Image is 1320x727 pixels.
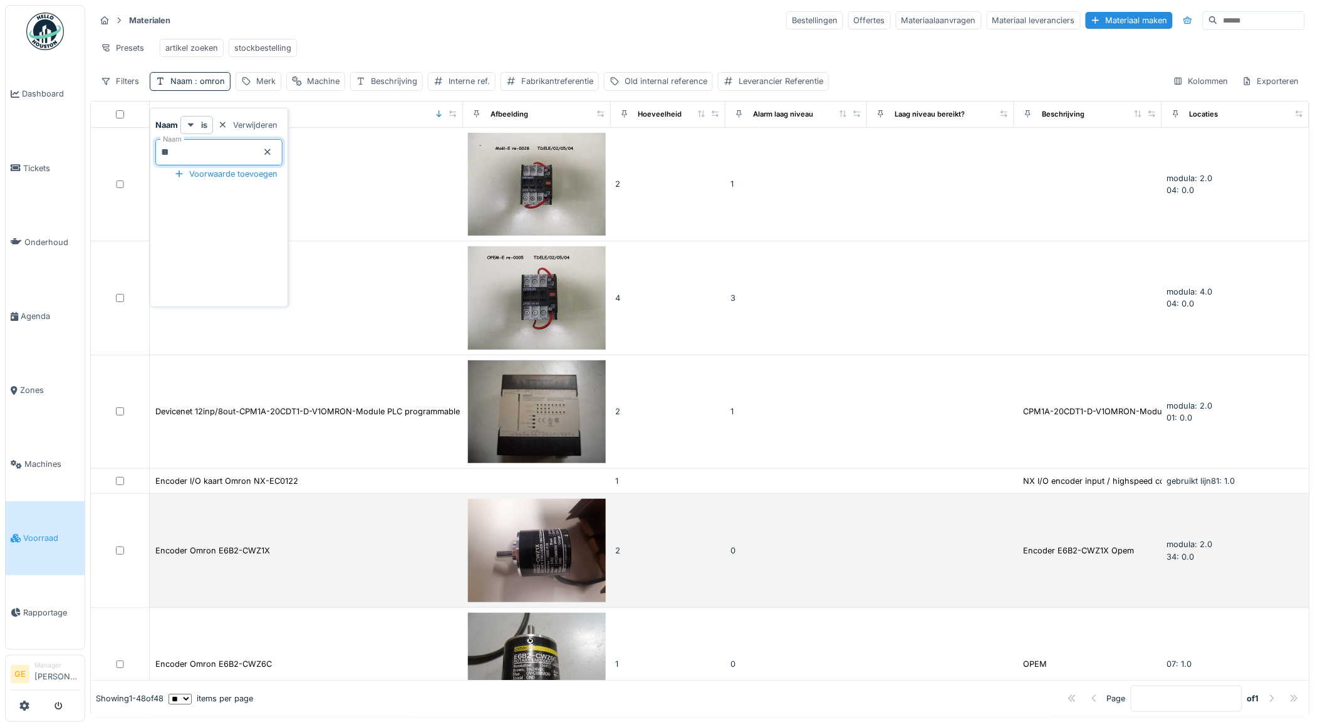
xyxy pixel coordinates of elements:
[95,39,150,57] div: Presets
[1023,545,1134,557] div: Encoder E6B2-CWZ1X Opem
[22,88,80,100] span: Dashboard
[1167,540,1213,549] span: modula: 2.0
[170,75,225,87] div: Naam
[307,75,340,87] div: Machine
[256,75,276,87] div: Merk
[1023,475,1212,487] div: NX I/O encoder input / highspeed counter, 1 in ...
[895,109,965,120] div: Laag niveau bereikt?
[786,11,843,29] div: Bestellingen
[169,693,253,704] div: items per page
[1167,552,1195,562] span: 34: 0.0
[160,134,184,145] label: Naam
[24,236,80,248] span: Onderhoud
[34,661,80,670] div: Manager
[730,658,862,670] div: 0
[23,532,80,544] span: Voorraad
[638,109,682,120] div: Hoeveelheid
[169,165,283,182] div: Voorwaarde toevoegen
[521,75,593,87] div: Fabrikantreferentie
[213,117,283,133] div: Verwijderen
[26,13,64,50] img: Badge_color-CXgf-gQk.svg
[491,109,528,120] div: Afbeelding
[21,310,80,322] span: Agenda
[848,11,891,29] div: Offertes
[1237,72,1305,90] div: Exporteren
[468,499,605,602] img: Encoder Omron E6B2-CWZ1X
[1167,299,1195,308] span: 04: 0.0
[124,14,175,26] strong: Materialen
[730,405,862,417] div: 1
[1167,287,1213,296] span: modula: 4.0
[1167,401,1213,411] span: modula: 2.0
[1167,476,1235,486] span: gebruikt lijn81: 1.0
[730,292,862,304] div: 3
[1167,186,1195,195] span: 04: 0.0
[1167,659,1192,669] span: 07: 1.0
[234,42,291,54] div: stockbestelling
[1168,72,1234,90] div: Kolommen
[371,75,417,87] div: Beschrijving
[34,661,80,688] li: [PERSON_NAME]
[1247,693,1259,704] strong: of 1
[1023,405,1254,417] div: CPM1A-20CDT1-D-V1OMRON-Module PLC programmable ...
[201,119,207,131] strong: is
[616,405,721,417] div: 2
[730,545,862,557] div: 0
[1086,12,1173,29] div: Materiaal maken
[468,613,605,716] img: Encoder Omron E6B2-CWZ6C
[468,133,605,236] img: Contactor Omron J7KN-10-10
[987,11,1081,29] div: Materiaal leveranciers
[23,162,80,174] span: Tickets
[23,607,80,619] span: Rapportage
[730,178,862,190] div: 1
[192,76,225,86] span: : omron
[616,658,721,670] div: 1
[1023,658,1047,670] div: OPEM
[616,178,721,190] div: 2
[1042,109,1084,120] div: Beschrijving
[1167,174,1213,183] span: modula: 2.0
[468,360,605,463] img: Devicenet 12inp/8out-CPM1A-20CDT1-D-V1OMRON-Module PLC programmable controller
[11,665,29,684] li: GE
[616,475,721,487] div: 1
[20,384,80,396] span: Zones
[468,246,605,349] img: Contactor omron J7KN-14-10
[616,545,721,557] div: 2
[155,658,272,670] div: Encoder Omron E6B2-CWZ6C
[95,72,145,90] div: Filters
[155,475,298,487] div: Encoder I/O kaart Omron NX-EC0122
[96,693,164,704] div: Showing 1 - 48 of 48
[616,292,721,304] div: 4
[1190,109,1219,120] div: Locaties
[739,75,823,87] div: Leverancier Referentie
[625,75,707,87] div: Old internal reference
[155,119,178,131] strong: Naam
[449,75,490,87] div: Interne ref.
[24,458,80,470] span: Machines
[155,405,499,417] div: Devicenet 12inp/8out-CPM1A-20CDT1-D-V1OMRON-Module PLC programmable controller
[155,545,270,557] div: Encoder Omron E6B2-CWZ1X
[165,42,218,54] div: artikel zoeken
[1107,693,1126,704] div: Page
[1167,413,1193,422] span: 01: 0.0
[896,11,982,29] div: Materiaalaanvragen
[753,109,813,120] div: Alarm laag niveau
